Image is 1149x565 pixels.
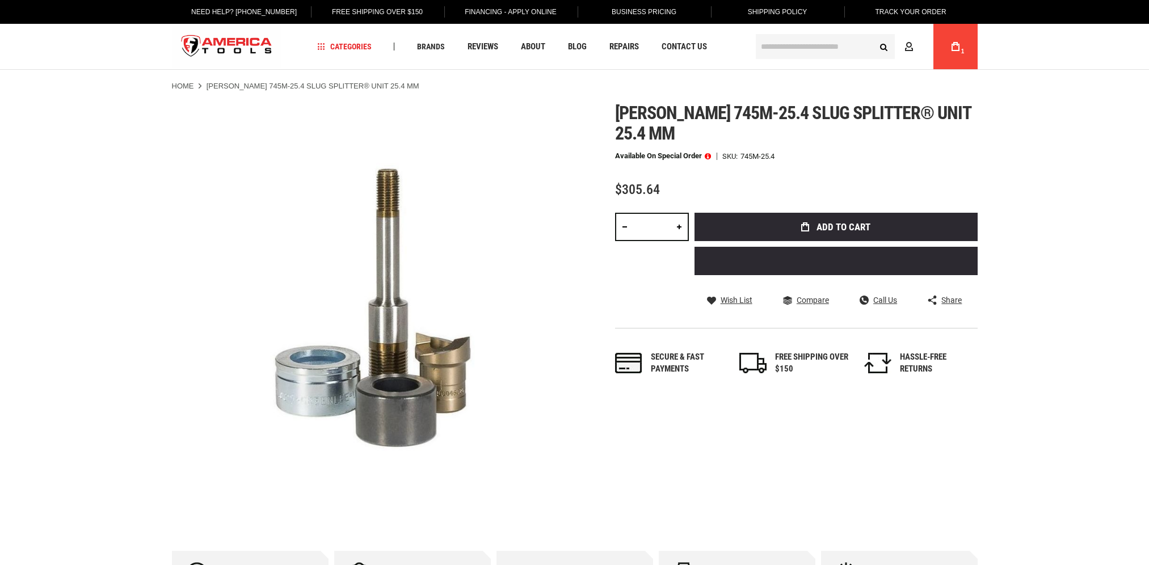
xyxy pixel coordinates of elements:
img: returns [864,353,891,373]
strong: [PERSON_NAME] 745M-25.4 SLUG SPLITTER® UNIT 25.4 MM [207,82,419,90]
div: 745M-25.4 [740,153,775,160]
img: America Tools [172,26,282,68]
div: HASSLE-FREE RETURNS [900,351,974,376]
a: About [516,39,550,54]
span: About [521,43,545,51]
span: Reviews [468,43,498,51]
span: Shipping Policy [748,8,807,16]
img: GREENLEE 745M-25.4 SLUG SPLITTER® UNIT 25.4 MM [172,103,575,505]
a: Call Us [860,295,897,305]
span: Share [941,296,962,304]
span: [PERSON_NAME] 745m-25.4 slug splitter® unit 25.4 mm [615,102,971,144]
span: Contact Us [662,43,707,51]
span: Repairs [609,43,639,51]
a: Blog [563,39,592,54]
div: Secure & fast payments [651,351,725,376]
span: Add to Cart [816,222,870,232]
a: Brands [412,39,450,54]
img: payments [615,353,642,373]
span: Categories [317,43,372,50]
button: Search [873,36,895,57]
div: FREE SHIPPING OVER $150 [775,351,849,376]
span: 1 [961,48,965,54]
button: Add to Cart [695,213,978,241]
span: Call Us [873,296,897,304]
a: store logo [172,26,282,68]
strong: SKU [722,153,740,160]
a: 1 [945,24,966,69]
span: Wish List [721,296,752,304]
span: Blog [568,43,587,51]
a: Repairs [604,39,644,54]
span: Compare [797,296,829,304]
p: Available on Special Order [615,152,711,160]
a: Reviews [462,39,503,54]
a: Compare [783,295,829,305]
span: $305.64 [615,182,660,197]
a: Wish List [707,295,752,305]
a: Home [172,81,194,91]
a: Contact Us [656,39,712,54]
img: shipping [739,353,767,373]
span: Brands [417,43,445,50]
a: Categories [312,39,377,54]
